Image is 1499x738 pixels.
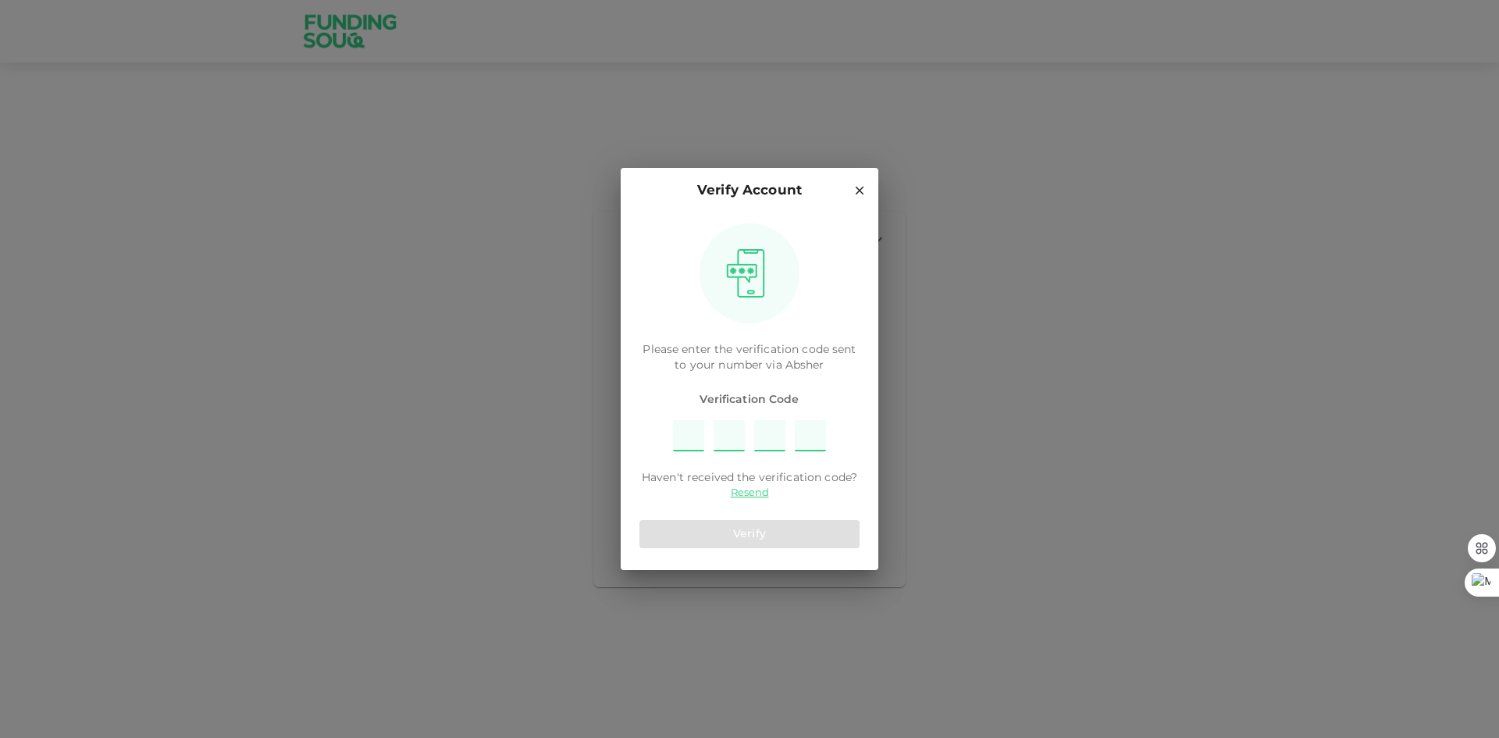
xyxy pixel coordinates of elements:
input: Please enter OTP character 3 [754,420,785,451]
span: Verification Code [639,392,860,408]
input: Please enter OTP character 1 [673,420,704,451]
p: Please enter the verification code sent to your number via Absher [639,342,860,373]
input: Please enter OTP character 2 [714,420,745,451]
input: Please enter OTP character 4 [795,420,826,451]
a: Resend [731,486,769,501]
p: Verify Account [697,180,802,201]
span: Haven't received the verification code? [642,470,857,486]
img: otpImage [721,248,771,298]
